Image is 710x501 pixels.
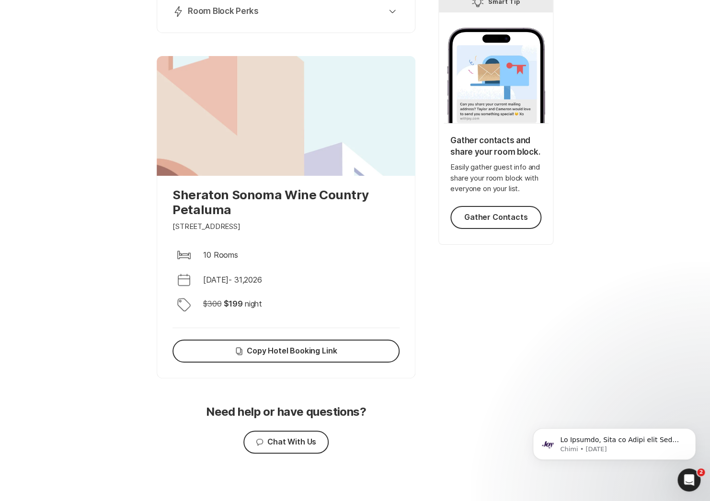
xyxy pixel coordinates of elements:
[203,298,221,309] p: $ 300
[450,135,541,158] p: Gather contacts and share your room block.
[677,468,700,491] iframe: Intercom live chat
[206,405,366,419] p: Need help or have questions?
[450,162,541,194] p: Easily gather guest info and share your room block with everyone on your list.
[518,408,710,475] iframe: Intercom notifications message
[172,187,400,217] p: Sheraton Sonoma Wine Country Petaluma
[169,2,403,21] button: Room Block Perks
[172,340,400,363] button: Copy Hotel Booking Link
[203,274,262,285] p: [DATE] - 31 , 2026
[188,6,259,17] p: Room Block Perks
[245,298,262,309] p: night
[172,221,240,232] p: [STREET_ADDRESS]
[203,249,238,261] p: 10 Rooms
[697,468,705,476] span: 2
[223,298,242,309] p: $ 199
[243,431,329,454] button: Chat With Us
[450,206,541,229] button: Gather Contacts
